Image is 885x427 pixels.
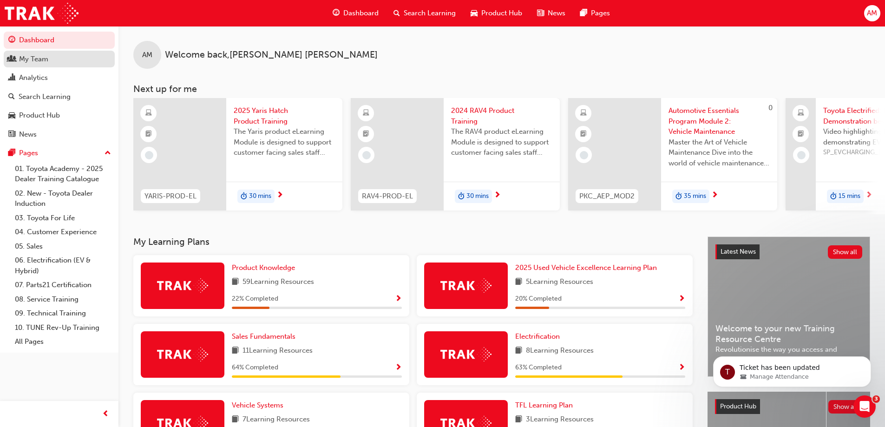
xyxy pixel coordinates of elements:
[715,323,862,344] span: Welcome to your new Training Resource Centre
[580,151,588,159] span: learningRecordVerb_NONE-icon
[515,331,564,342] a: Electrification
[343,8,379,19] span: Dashboard
[515,401,573,409] span: TFL Learning Plan
[515,414,522,426] span: book-icon
[243,276,314,288] span: 59 Learning Resources
[828,245,863,259] button: Show all
[133,98,342,210] a: YARIS-PROD-EL2025 Yaris Hatch Product TrainingThe Yaris product eLearning Module is designed to s...
[145,151,153,159] span: learningRecordVerb_NONE-icon
[580,7,587,19] span: pages-icon
[515,294,562,304] span: 20 % Completed
[715,244,862,259] a: Latest NewsShow all
[526,276,593,288] span: 5 Learning Resources
[145,128,152,140] span: booktick-icon
[8,149,15,158] span: pages-icon
[243,414,310,426] span: 7 Learning Resources
[451,105,552,126] span: 2024 RAV4 Product Training
[867,8,877,19] span: AM
[243,345,313,357] span: 11 Learning Resources
[102,408,109,420] span: prev-icon
[232,263,299,273] a: Product Knowledge
[440,347,492,361] img: Trak
[234,126,335,158] span: The Yaris product eLearning Module is designed to support customer facing sales staff with introd...
[830,191,837,203] span: duration-icon
[526,345,594,357] span: 8 Learning Resources
[11,292,115,307] a: 08. Service Training
[393,7,400,19] span: search-icon
[853,395,876,418] iframe: Intercom live chat
[386,4,463,23] a: search-iconSearch Learning
[8,74,15,82] span: chart-icon
[4,88,115,105] a: Search Learning
[19,72,48,83] div: Analytics
[395,295,402,303] span: Show Progress
[678,364,685,372] span: Show Progress
[515,263,661,273] a: 2025 Used Vehicle Excellence Learning Plan
[515,400,577,411] a: TFL Learning Plan
[4,107,115,124] a: Product Hub
[11,162,115,186] a: 01. Toyota Academy - 2025 Dealer Training Catalogue
[11,278,115,292] a: 07. Parts21 Certification
[872,395,880,403] span: 3
[515,362,562,373] span: 63 % Completed
[19,54,48,65] div: My Team
[395,362,402,374] button: Show Progress
[4,51,115,68] a: My Team
[362,191,413,202] span: RAV4-PROD-EL
[19,92,71,102] div: Search Learning
[530,4,573,23] a: news-iconNews
[4,32,115,49] a: Dashboard
[118,84,885,94] h3: Next up for me
[678,362,685,374] button: Show Progress
[232,362,278,373] span: 64 % Completed
[11,239,115,254] a: 05. Sales
[579,191,635,202] span: PKC_AEP_MOD2
[8,93,15,101] span: search-icon
[711,191,718,200] span: next-icon
[573,4,617,23] a: pages-iconPages
[333,7,340,19] span: guage-icon
[142,50,152,60] span: AM
[395,364,402,372] span: Show Progress
[515,276,522,288] span: book-icon
[11,211,115,225] a: 03. Toyota For Life
[580,128,587,140] span: booktick-icon
[363,107,369,119] span: learningResourceType_ELEARNING-icon
[325,4,386,23] a: guage-iconDashboard
[11,186,115,211] a: 02. New - Toyota Dealer Induction
[8,112,15,120] span: car-icon
[165,50,378,60] span: Welcome back , [PERSON_NAME] [PERSON_NAME]
[351,98,560,210] a: RAV4-PROD-EL2024 RAV4 Product TrainingThe RAV4 product eLearning Module is designed to support cu...
[4,145,115,162] button: Pages
[515,332,560,341] span: Electrification
[404,8,456,19] span: Search Learning
[515,345,522,357] span: book-icon
[157,278,208,293] img: Trak
[458,191,465,203] span: duration-icon
[515,263,657,272] span: 2025 Used Vehicle Excellence Learning Plan
[828,400,863,414] button: Show all
[721,248,756,256] span: Latest News
[276,191,283,200] span: next-icon
[19,129,37,140] div: News
[11,306,115,321] a: 09. Technical Training
[699,337,885,402] iframe: Intercom notifications message
[8,36,15,45] span: guage-icon
[362,151,371,159] span: learningRecordVerb_NONE-icon
[526,414,594,426] span: 3 Learning Resources
[232,332,295,341] span: Sales Fundamentals
[471,7,478,19] span: car-icon
[591,8,610,19] span: Pages
[463,4,530,23] a: car-iconProduct Hub
[232,401,283,409] span: Vehicle Systems
[580,107,587,119] span: learningResourceType_ELEARNING-icon
[11,335,115,349] a: All Pages
[145,107,152,119] span: learningResourceType_ELEARNING-icon
[144,191,197,202] span: YARIS-PROD-EL
[5,3,79,24] img: Trak
[232,294,278,304] span: 22 % Completed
